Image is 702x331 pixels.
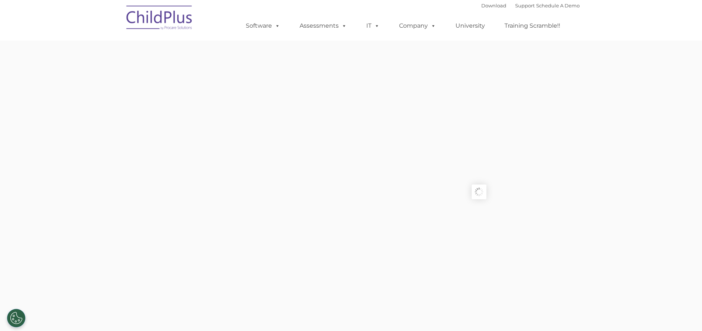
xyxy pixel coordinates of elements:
[359,18,387,33] a: IT
[481,3,506,8] a: Download
[7,309,25,327] button: Cookies Settings
[448,18,492,33] a: University
[238,18,287,33] a: Software
[536,3,580,8] a: Schedule A Demo
[497,18,567,33] a: Training Scramble!!
[515,3,535,8] a: Support
[392,18,443,33] a: Company
[481,3,580,8] font: |
[292,18,354,33] a: Assessments
[123,0,196,37] img: ChildPlus by Procare Solutions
